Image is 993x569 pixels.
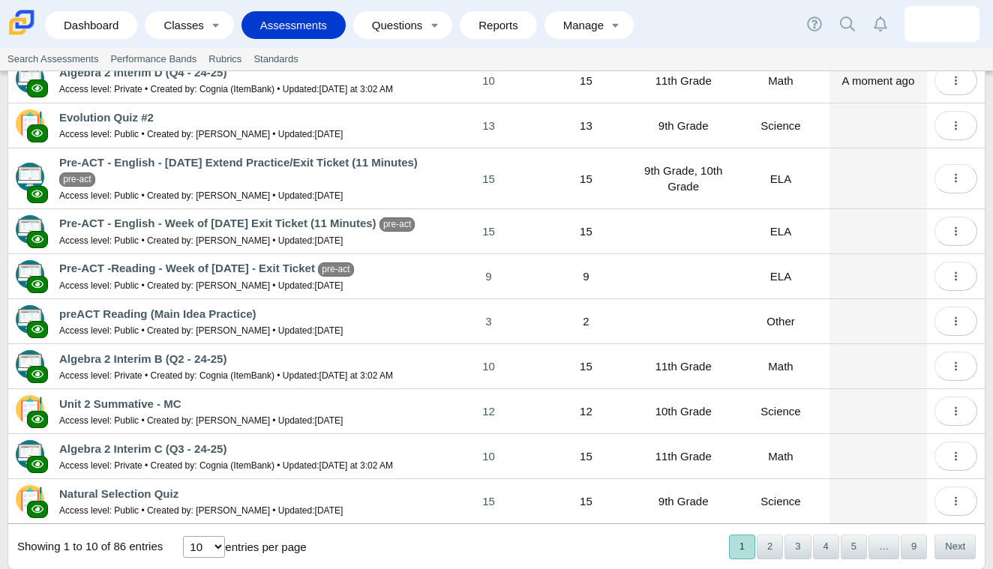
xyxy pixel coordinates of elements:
[732,479,829,524] td: Science
[538,148,635,209] td: 15
[439,103,537,148] a: 13
[934,352,977,381] button: More options
[732,344,829,389] td: Math
[934,66,977,95] button: More options
[538,103,635,148] td: 13
[6,7,37,38] img: Carmen School of Science & Technology
[634,344,732,389] td: 11th Grade
[59,262,315,274] a: Pre-ACT -Reading - Week of [DATE] - Exit Ticket
[757,535,783,559] button: 2
[904,6,979,42] a: cristian.hernandez.vZWwJa
[930,12,954,36] img: cristian.hernandez.vZWwJa
[16,109,44,138] img: type-scannable.svg
[59,325,343,336] small: Access level: Public • Created by: [PERSON_NAME] • Updated:
[634,434,732,479] td: 11th Grade
[59,66,226,79] a: Algebra 2 Interim D (Q4 - 24-25)
[16,485,44,514] img: type-scannable.svg
[934,442,977,471] button: More options
[727,535,976,559] nav: pagination
[59,111,154,124] a: Evolution Quiz #2
[634,103,732,148] td: 9th Grade
[59,487,178,500] a: Natural Selection Quiz
[538,434,635,479] td: 15
[538,479,635,524] td: 15
[16,440,44,469] img: type-advanced.svg
[439,58,537,103] a: 10
[538,299,635,344] td: 2
[315,415,343,426] time: Oct 8, 2024 at 11:17 AM
[104,48,202,70] a: Performance Bands
[8,524,163,569] div: Showing 1 to 10 of 86 entries
[16,395,44,424] img: type-scannable.svg
[439,434,537,478] a: 10
[538,389,635,434] td: 12
[841,535,867,559] button: 5
[319,460,393,471] time: Aug 18, 2025 at 3:02 AM
[934,307,977,336] button: More options
[59,505,343,516] small: Access level: Public • Created by: [PERSON_NAME] • Updated:
[315,190,343,201] time: Apr 1, 2024 at 10:06 AM
[439,344,537,388] a: 10
[315,129,343,139] time: May 13, 2024 at 1:43 PM
[52,11,130,39] a: Dashboard
[934,111,977,140] button: More options
[16,260,44,289] img: type-advanced.svg
[16,350,44,379] img: type-advanced.svg
[439,479,537,523] a: 15
[379,217,415,232] span: pre-act
[59,190,343,201] small: Access level: Public • Created by: [PERSON_NAME] • Updated:
[732,389,829,434] td: Science
[59,442,226,455] a: Algebra 2 Interim C (Q3 - 24-25)
[538,254,635,299] td: 9
[318,262,354,277] span: pre-act
[16,305,44,334] img: type-advanced.svg
[319,84,393,94] time: Aug 18, 2025 at 3:02 AM
[202,48,247,70] a: Rubrics
[16,163,44,191] img: type-advanced.svg
[315,505,343,516] time: Apr 30, 2024 at 10:30 AM
[732,209,829,254] td: ELA
[732,254,829,299] td: ELA
[605,11,626,39] a: Toggle expanded
[361,11,424,39] a: Questions
[225,541,306,553] label: entries per page
[729,535,755,559] button: 1
[16,64,44,93] img: type-advanced.svg
[315,235,343,246] time: Apr 1, 2024 at 8:07 AM
[59,172,95,187] span: pre-act
[538,344,635,389] td: 15
[813,535,839,559] button: 4
[934,487,977,516] button: More options
[439,148,537,208] a: 15
[59,129,343,139] small: Access level: Public • Created by: [PERSON_NAME] • Updated:
[59,307,256,320] a: preACT Reading (Main Idea Practice)
[16,215,44,244] img: type-advanced.svg
[249,11,338,39] a: Assessments
[732,58,829,103] td: Math
[59,460,393,471] small: Access level: Private • Created by: Cognia (ItemBank) • Updated:
[784,535,811,559] button: 3
[634,58,732,103] td: 11th Grade
[315,325,343,336] time: Apr 9, 2024 at 4:20 PM
[934,397,977,426] button: More options
[538,209,635,254] td: 15
[732,434,829,479] td: Math
[439,299,537,343] a: 3
[842,74,915,87] time: Aug 18, 2025 at 2:44 PM
[732,299,829,344] td: Other
[59,280,343,291] small: Access level: Public • Created by: [PERSON_NAME] • Updated:
[59,235,343,246] small: Access level: Public • Created by: [PERSON_NAME] • Updated:
[934,217,977,246] button: More options
[901,535,927,559] button: 9
[934,164,977,193] button: More options
[247,48,304,70] a: Standards
[59,217,376,229] a: Pre-ACT - English - Week of [DATE] Exit Ticket (11 Minutes)
[868,535,899,559] span: …
[315,280,343,291] time: Apr 4, 2024 at 9:08 AM
[634,148,732,209] td: 9th Grade, 10th Grade
[634,389,732,434] td: 10th Grade
[439,254,537,298] a: 9
[59,84,393,94] small: Access level: Private • Created by: Cognia (ItemBank) • Updated:
[59,352,226,365] a: Algebra 2 Interim B (Q2 - 24-25)
[6,28,37,40] a: Carmen School of Science & Technology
